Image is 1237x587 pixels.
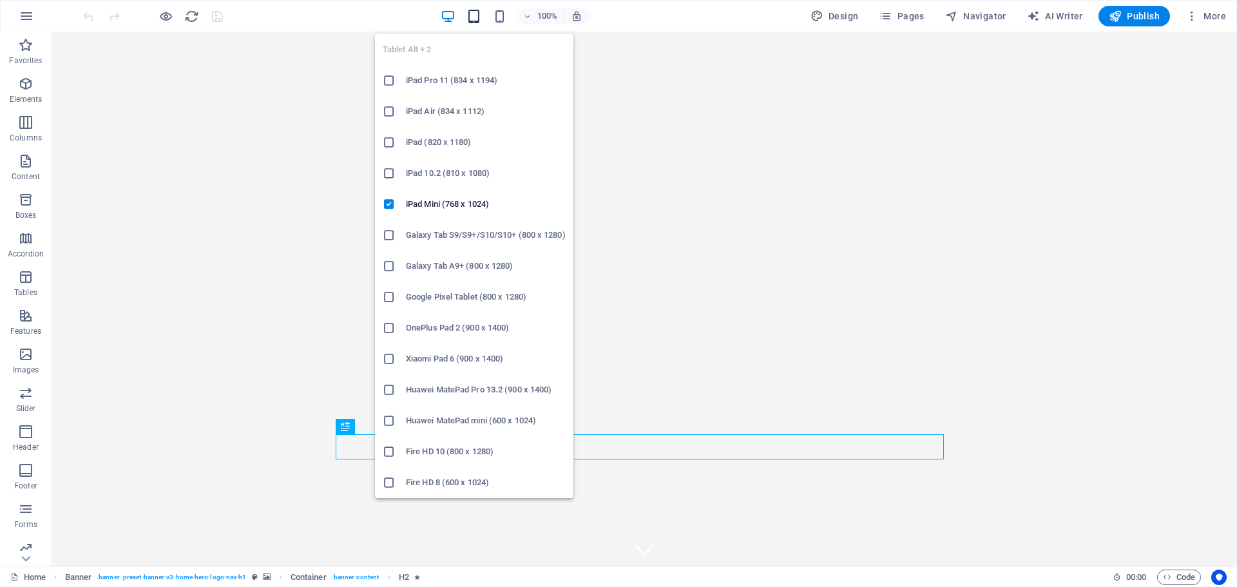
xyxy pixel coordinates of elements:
span: Design [810,10,859,23]
span: . banner-content [332,570,379,585]
h6: Google Pixel Tablet (800 x 1280) [406,289,566,305]
span: Publish [1109,10,1160,23]
h6: Huawei MatePad mini (600 x 1024) [406,413,566,428]
span: Click to select. Double-click to edit [65,570,92,585]
nav: breadcrumb [65,570,421,585]
h6: Galaxy Tab A9+ (800 x 1280) [406,258,566,274]
h6: Huawei MatePad Pro 13.2 (900 x 1400) [406,382,566,398]
p: Accordion [8,249,44,259]
span: . banner .preset-banner-v3-home-hero-logo-nav-h1 [97,570,246,585]
span: : [1135,572,1137,582]
p: Elements [10,94,43,104]
h6: Fire HD 10 (800 x 1280) [406,444,566,459]
button: Click here to leave preview mode and continue editing [158,8,173,24]
h6: OnePlus Pad 2 (900 x 1400) [406,320,566,336]
p: Features [10,326,41,336]
button: Publish [1098,6,1170,26]
button: 100% [518,8,564,24]
button: Design [805,6,864,26]
h6: Xiaomi Pad 6 (900 x 1400) [406,351,566,367]
h6: Fire HD 8 (600 x 1024) [406,475,566,490]
p: Boxes [15,210,37,220]
p: Slider [16,403,36,414]
div: Design (Ctrl+Alt+Y) [805,6,864,26]
span: 00 00 [1126,570,1146,585]
h6: iPad Pro 11 (834 x 1194) [406,73,566,88]
i: This element is a customizable preset [252,573,258,581]
i: Element contains an animation [414,573,420,581]
h6: iPad 10.2 (810 x 1080) [406,166,566,181]
button: Pages [874,6,929,26]
span: More [1185,10,1226,23]
h6: iPad Mini (768 x 1024) [406,197,566,212]
h6: 100% [537,8,558,24]
button: reload [184,8,199,24]
button: AI Writer [1022,6,1088,26]
button: More [1180,6,1231,26]
i: This element contains a background [263,573,271,581]
h6: iPad (820 x 1180) [406,135,566,150]
span: Pages [879,10,924,23]
span: Click to select. Double-click to edit [399,570,409,585]
span: Navigator [945,10,1006,23]
h6: Galaxy Tab S9/S9+/S10/S10+ (800 x 1280) [406,227,566,243]
p: Tables [14,287,37,298]
p: Columns [10,133,42,143]
p: Content [12,171,40,182]
i: Reload page [184,9,199,24]
span: AI Writer [1027,10,1083,23]
button: Navigator [940,6,1012,26]
p: Forms [14,519,37,530]
p: Footer [14,481,37,491]
p: Images [13,365,39,375]
button: Usercentrics [1211,570,1227,585]
p: Header [13,442,39,452]
span: Click to select. Double-click to edit [291,570,327,585]
a: Click to cancel selection. Double-click to open Pages [10,570,46,585]
button: Code [1157,570,1201,585]
span: Code [1163,570,1195,585]
i: On resize automatically adjust zoom level to fit chosen device. [571,10,582,22]
h6: Session time [1113,570,1147,585]
h6: iPad Air (834 x 1112) [406,104,566,119]
p: Favorites [9,55,42,66]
